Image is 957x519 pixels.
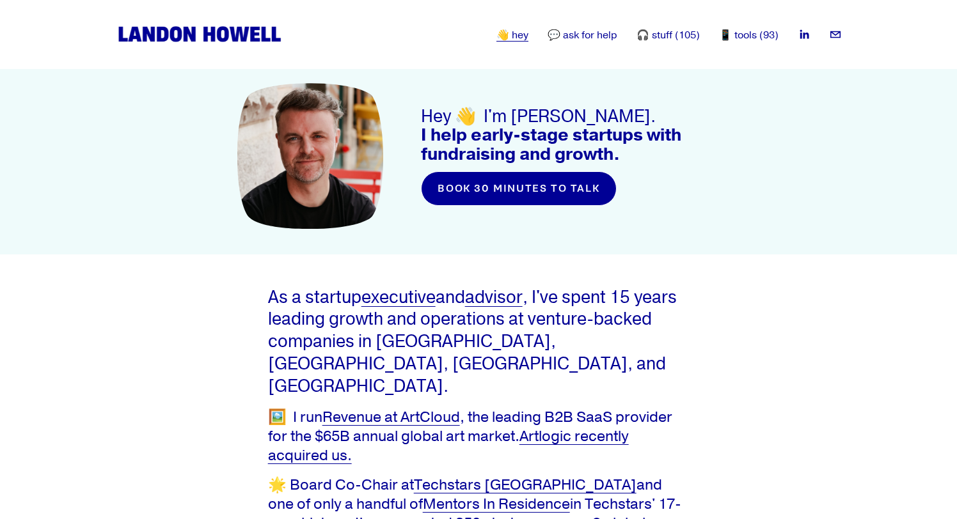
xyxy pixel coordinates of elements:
a: executive [361,286,436,308]
strong: I help early-stage startups with fundraising and growth. [421,124,685,166]
a: advisor [465,286,523,308]
p: As a startup and , I've spent 15 years leading growth and operations at venture-backed companies ... [268,286,690,398]
a: Techstars [GEOGRAPHIC_DATA] [414,476,637,494]
a: Revenue at ArtCloud [322,408,460,426]
a: 💬 ask for help [548,27,617,43]
a: book 30 minutes to talk [421,171,617,206]
h3: Hey 👋 I'm [PERSON_NAME]. [421,107,720,164]
a: landon.howell@gmail.com [829,28,842,41]
p: 🖼️ I run , the leading B2B SaaS provider for the $65B annual global art market. [268,408,690,465]
a: LinkedIn [798,28,811,41]
img: Landon Howell [115,24,284,45]
a: 👋 hey [496,27,528,43]
a: Mentors In Residence [423,495,570,513]
a: Artlogic recently acquired us. [268,427,629,465]
a: 📱 tools (93) [719,27,779,43]
a: 🎧 stuff (105) [637,27,700,43]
